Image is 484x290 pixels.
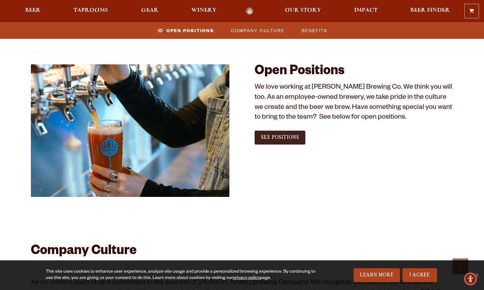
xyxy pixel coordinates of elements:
span: See Positions [261,134,299,140]
h2: Company Culture [31,244,453,259]
span: Taprooms [73,8,108,13]
h2: Open Positions [255,64,453,80]
span: Impact [354,8,377,13]
a: Odell Home [238,8,261,15]
a: Learn More [354,268,400,282]
span: Beer [25,8,41,13]
span: Benefits [302,26,327,35]
span: Company Culture [231,26,285,35]
a: Beer Finder [406,8,454,15]
a: Beer [21,8,45,15]
a: Gear [137,8,163,15]
a: Benefits [298,26,331,35]
span: Gear [141,8,158,13]
a: Open Positions [153,26,217,35]
a: Winery [187,8,221,15]
a: See Positions [255,131,305,145]
span: Beer Finder [410,8,450,13]
p: We love working at [PERSON_NAME] Brewing Co. We think you will too. As an employee-owned brewery,... [255,83,453,123]
span: Winery [191,8,216,13]
a: Company Culture [227,26,288,35]
a: Taprooms [69,8,112,15]
a: I Agree [402,268,437,282]
a: Scroll to top [452,258,468,274]
span: Our Story [285,8,321,13]
img: Jobs_1 [31,64,229,197]
a: Our Story [281,8,325,15]
a: privacy policy [233,276,260,281]
div: Accessibility Menu [464,272,477,286]
a: Impact [350,8,382,15]
div: This site uses cookies to enhance user experience, analyze site usage and provide a personalized ... [46,269,317,281]
span: Open Positions [166,26,214,35]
